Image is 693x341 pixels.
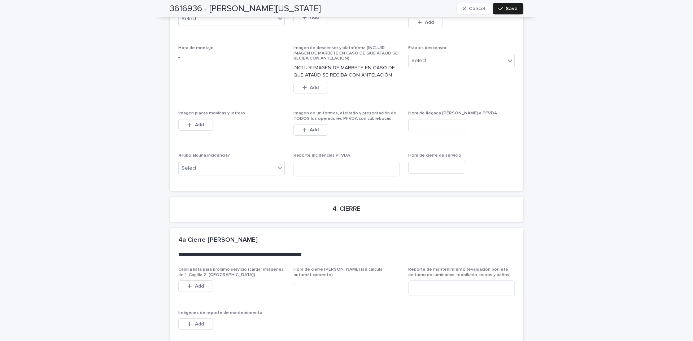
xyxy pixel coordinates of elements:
[408,17,443,28] button: Add
[457,3,491,14] button: Cancel
[170,4,321,14] h2: 3616936 - [PERSON_NAME][US_STATE]
[195,284,204,289] span: Add
[408,46,446,50] span: Estatus descensor
[178,111,245,115] span: Imagen placas movidas y letrero
[293,64,400,79] p: INCLUIR IMAGEN DE MARBETE EN CASO DE QUE ATAÚD SE RECIBA CON ANTELACIÓN
[195,322,204,327] span: Add
[293,124,328,136] button: Add
[195,122,204,127] span: Add
[178,267,284,277] span: Capilla lista para próximo servicio (cargar imágenes de 1. Capilla 2. [GEOGRAPHIC_DATA])
[408,267,511,277] span: Reporte de mantenimiento (evaluación por jefe de turno de luminarias, mobiliario, muros y baños)
[332,205,361,213] h2: 4. CIERRE
[293,267,383,277] span: Hora de cierre [PERSON_NAME] (se calcula automáticamente)
[178,46,214,50] span: Hora de montaje
[408,111,497,115] span: Hora de llegada [PERSON_NAME] a PFVDA
[310,85,319,90] span: Add
[182,165,200,172] div: Select...
[178,119,213,131] button: Add
[178,318,213,330] button: Add
[310,127,319,132] span: Add
[425,20,434,25] span: Add
[178,236,258,244] h2: 4a Cierre [PERSON_NAME]
[293,153,350,158] span: Reporte incidencias PFVDA
[310,15,319,20] span: Add
[293,111,396,121] span: Imagen de uniformes, afeitado y presentación de TODOS los operadores PFVDA con cubrebocas
[178,54,285,61] p: -
[293,46,398,61] span: Imagen de descensor y plataforma (INCLUIR IMAGEN DE MARBETE EN CASO DE QUE ATAÚD SE RECIBA CON AN...
[408,153,461,158] span: Hora de cierre de servicio
[293,82,328,93] button: Add
[411,57,430,65] div: Select...
[293,280,400,288] p: -
[178,280,213,292] button: Add
[293,12,328,23] button: Add
[506,6,518,11] span: Save
[178,311,262,315] span: Imágenes de reporte de mantenimiento
[469,6,485,11] span: Cancel
[178,153,230,158] span: ¿Hubo alguna incidencia?
[493,3,523,14] button: Save
[182,15,200,23] div: Select...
